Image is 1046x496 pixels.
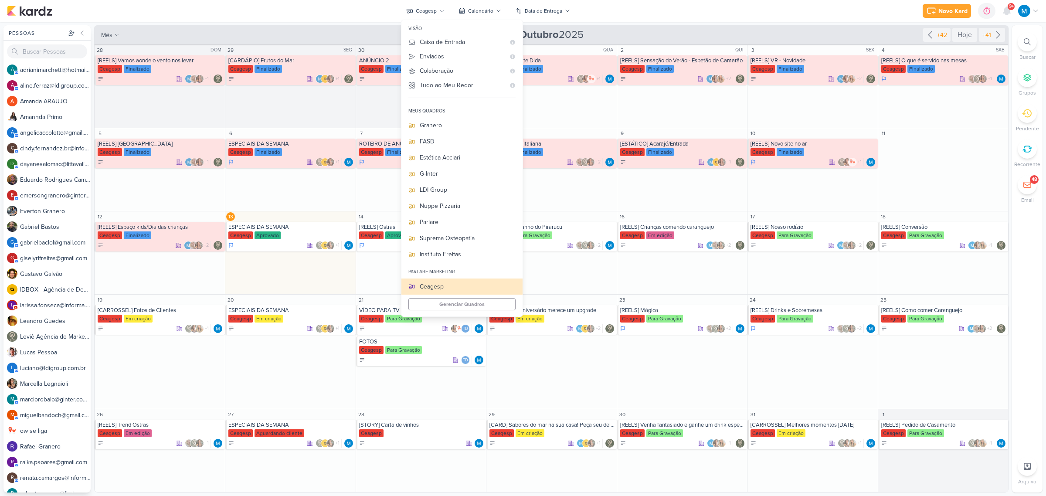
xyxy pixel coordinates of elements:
[359,148,384,156] div: Ceagesp
[401,230,523,246] button: Suprema Osteopatia
[95,212,104,221] div: 12
[576,158,584,166] img: Sarah Violante
[981,31,993,40] div: +41
[214,75,222,83] div: Responsável: Leviê Agência de Marketing Digital
[7,253,17,263] div: giselyrlfreitas@gmail.com
[857,159,862,166] span: +1
[837,75,846,83] img: MARIANA MIRANDA
[1021,196,1034,204] p: Email
[605,158,614,166] div: Responsável: MARIANA MIRANDA
[344,75,353,83] img: Leviê Agência de Marketing Digital
[98,65,122,73] div: Ceagesp
[357,212,366,221] div: 14
[1019,53,1036,61] p: Buscar
[214,241,222,250] img: Leviê Agência de Marketing Digital
[316,75,324,83] img: MARIANA MIRANDA
[748,212,757,221] div: 17
[401,49,523,64] button: Enviados
[95,129,104,138] div: 5
[255,231,281,239] div: Aprovado
[214,75,222,83] img: Leviê Agência de Marketing Digital
[837,241,864,250] div: Colaboradores: MARIANA MIRANDA, Sarah Violante, Marcella Legnaioli, Yasmin Yumi, Thais de carvalho
[519,28,584,42] span: 2025
[712,158,721,166] img: IDBOX - Agência de Design
[866,47,877,54] div: SEX
[706,75,733,83] div: Colaboradores: MARIANA MIRANDA, Marcella Legnaioli, Yasmin Yumi, ow se liga, Thais de carvalho
[576,158,603,166] div: Colaboradores: Sarah Violante, Leviê Agência de Marketing Digital, Marcella Legnaioli, Yasmin Yum...
[516,231,552,239] div: Para Gravação
[185,158,211,166] div: Colaboradores: MARIANA MIRANDA, Sarah Violante, Marcella Legnaioli, Thais de carvalho
[20,175,91,184] div: E d u a r d o R o d r i g u e s C a m p o s
[879,46,888,54] div: 4
[881,242,887,248] div: A Fazer
[226,46,235,54] div: 29
[968,241,977,250] img: MARIANA MIRANDA
[935,31,949,40] div: +42
[777,148,804,156] div: Finalizado
[605,241,614,250] div: Responsável: MARIANA MIRANDA
[20,81,91,90] div: a l i n e . f e r r a z @ l d i g r o u p . c o m . b r
[401,246,523,262] button: Instituto Freitas
[978,75,987,83] img: Marcella Legnaioli
[576,241,603,250] div: Colaboradores: Sarah Violante, Leviê Agência de Marketing Digital, Marcella Legnaioli, Yasmin Yum...
[321,158,329,166] img: IDBOX - Agência de Design
[968,75,977,83] img: Sarah Violante
[185,158,194,166] img: MARIANA MIRANDA
[751,231,775,239] div: Ceagesp
[1012,32,1043,61] li: Ctrl + F
[1014,160,1040,168] p: Recorrente
[751,224,876,231] div: [REELS] Nosso rodízio
[866,241,875,250] img: Leviê Agência de Marketing Digital
[973,241,982,250] img: Marcella Legnaioli
[736,158,744,166] img: Leviê Agência de Marketing Digital
[203,242,209,249] span: +2
[95,46,104,54] div: 28
[881,57,1006,64] div: [REELS] O que é servido nas mesas
[717,75,725,83] img: Yasmin Yumi
[777,65,804,73] div: Finalizado
[856,75,862,82] span: +2
[194,241,203,250] img: Marcella Legnaioli
[214,158,222,166] img: Leviê Agência de Marketing Digital
[401,23,523,35] div: visão
[519,28,559,41] strong: Outubro
[7,159,17,169] div: dayanesalomao@littavaliacoespsicologicas.com.br
[997,75,1005,83] img: MARIANA MIRANDA
[401,279,523,295] button: Ceagesp
[316,158,324,166] img: Leviê Agência de Marketing Digital
[711,241,720,250] img: Sarah Violante
[838,158,846,166] img: Leviê Agência de Marketing Digital
[335,159,340,166] span: +1
[7,6,52,16] img: kardz.app
[98,148,122,156] div: Ceagesp
[184,241,193,250] img: MARIANA MIRANDA
[420,121,516,130] div: Granero
[408,108,445,115] div: meus quadros
[577,75,585,83] img: Leviê Agência de Marketing Digital
[595,159,601,166] span: +2
[866,241,875,250] div: Responsável: Leviê Agência de Marketing Digital
[907,65,935,73] div: Finalizado
[420,217,516,227] div: Parlare
[489,224,615,231] div: [[REELS] Tamanho do Pirarucu
[997,241,1005,250] img: Leviê Agência de Marketing Digital
[879,129,888,138] div: 11
[195,75,204,83] img: Marcella Legnaioli
[952,28,977,42] div: Hoje
[751,57,876,64] div: [REELS] VR - Novidade
[866,75,875,83] img: Leviê Agência de Marketing Digital
[736,241,744,250] img: Leviê Agência de Marketing Digital
[881,231,906,239] div: Ceagesp
[98,140,223,147] div: [REELS] Prato
[228,159,234,166] div: Em Andamento
[316,75,342,83] div: Colaboradores: MARIANA MIRANDA, IDBOX - Agência de Design, Marcella Legnaioli, Thais de carvalho
[420,185,516,194] div: LDI Group
[618,46,627,54] div: 2
[408,298,516,310] button: Gerenciar Quadros
[707,158,716,166] img: MARIANA MIRANDA
[335,75,340,82] span: +1
[725,75,731,82] span: +2
[881,75,886,82] div: Em Andamento
[968,241,994,250] div: Colaboradores: MARIANA MIRANDA, Marcella Legnaioli, Yasmin Yumi, Thais de carvalho
[98,224,223,231] div: [REELS] Espaço kids/Dia das crianças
